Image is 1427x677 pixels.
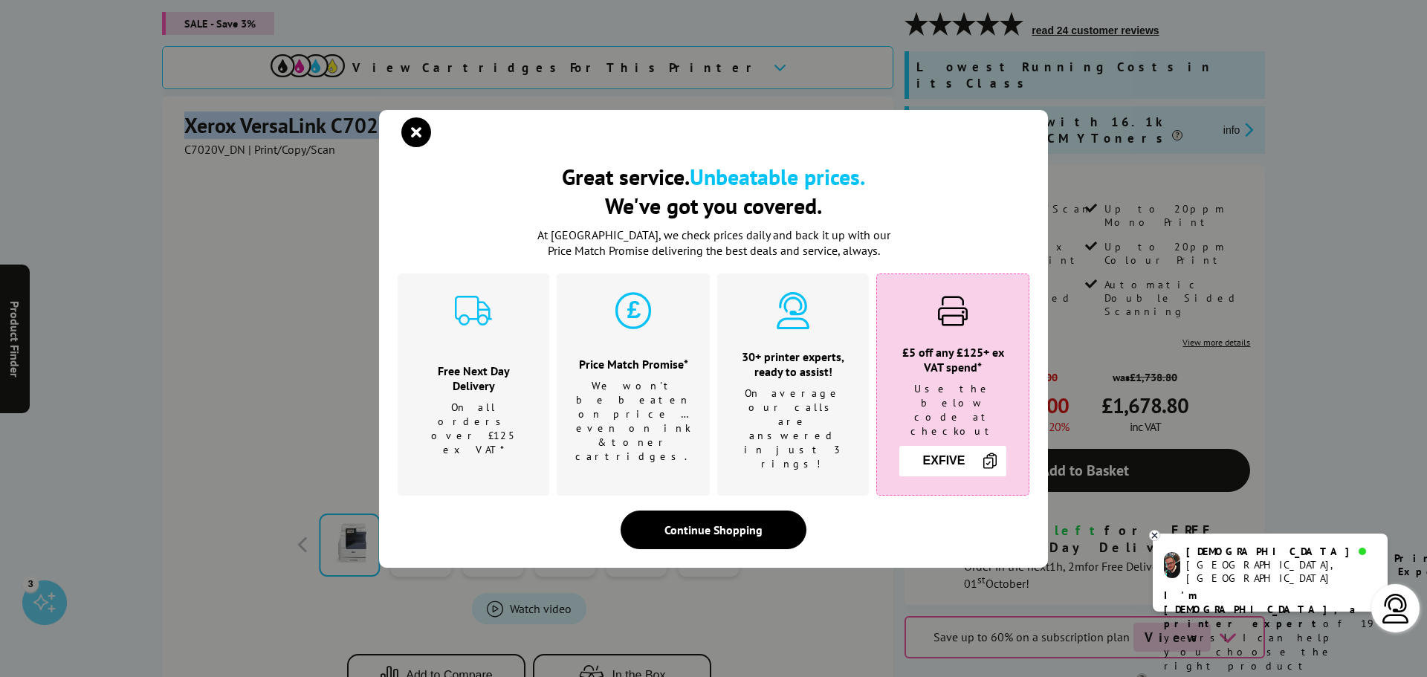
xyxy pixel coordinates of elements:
[896,382,1010,438] p: Use the below code at checkout
[455,292,492,329] img: delivery-cyan.svg
[416,363,531,393] h3: Free Next Day Delivery
[621,511,806,549] div: Continue Shopping
[774,292,812,329] img: expert-cyan.svg
[416,401,531,457] p: On all orders over £125 ex VAT*
[981,452,999,470] img: Copy Icon
[405,121,427,143] button: close modal
[1164,552,1180,578] img: chris-livechat.png
[1164,589,1376,673] p: of 19 years! I can help you choose the right product
[736,349,850,379] h3: 30+ printer experts, ready to assist!
[398,162,1029,220] h2: Great service. We've got you covered.
[615,292,652,329] img: price-promise-cyan.svg
[1164,589,1360,630] b: I'm [DEMOGRAPHIC_DATA], a printer expert
[896,345,1010,375] h3: £5 off any £125+ ex VAT spend*
[736,386,850,471] p: On average our calls are answered in just 3 rings!
[690,162,865,191] b: Unbeatable prices.
[1186,545,1376,558] div: [DEMOGRAPHIC_DATA]
[528,227,899,259] p: At [GEOGRAPHIC_DATA], we check prices daily and back it up with our Price Match Promise deliverin...
[1186,558,1376,585] div: [GEOGRAPHIC_DATA], [GEOGRAPHIC_DATA]
[575,357,691,372] h3: Price Match Promise*
[575,379,691,464] p: We won't be beaten on price …even on ink & toner cartridges.
[1381,594,1411,623] img: user-headset-light.svg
